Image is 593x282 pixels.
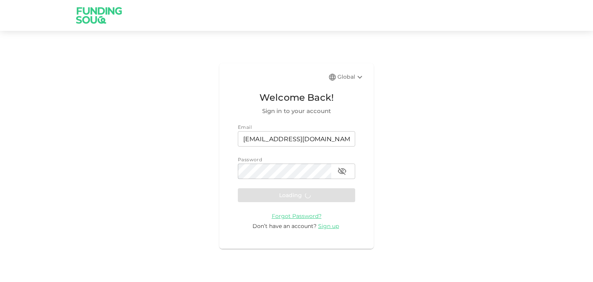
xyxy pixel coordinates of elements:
a: Forgot Password? [272,212,322,220]
span: Sign up [318,223,339,230]
div: Global [337,73,364,82]
input: email [238,131,355,147]
span: Sign in to your account [238,106,355,116]
input: password [238,164,331,179]
span: Email [238,124,252,130]
span: Welcome Back! [238,90,355,105]
span: Password [238,157,262,162]
span: Forgot Password? [272,213,322,220]
span: Don’t have an account? [252,223,317,230]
